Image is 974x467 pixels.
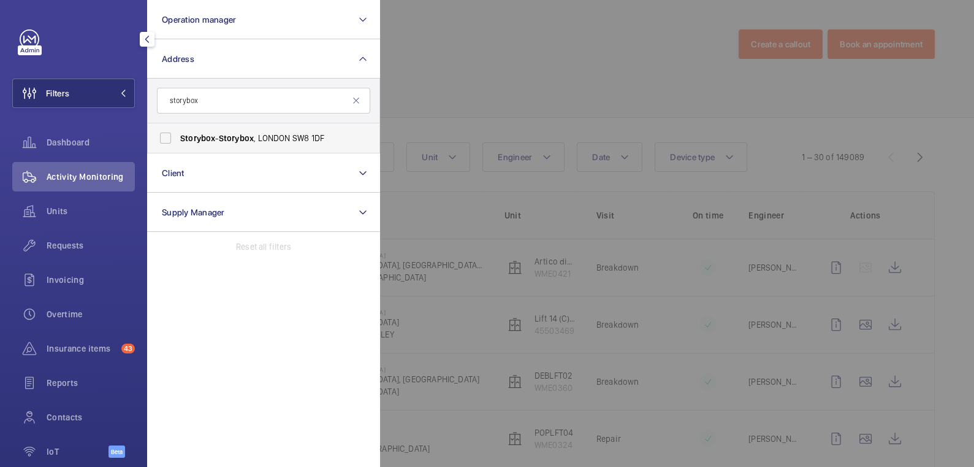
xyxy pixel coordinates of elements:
span: Overtime [47,308,135,320]
span: Requests [47,239,135,252]
span: Dashboard [47,136,135,149]
span: Contacts [47,411,135,423]
span: Reports [47,377,135,389]
span: Filters [46,87,69,99]
span: 43 [121,344,135,353]
span: Insurance items [47,342,116,355]
button: Filters [12,79,135,108]
span: Activity Monitoring [47,171,135,183]
span: Units [47,205,135,217]
span: Invoicing [47,274,135,286]
span: IoT [47,446,108,458]
span: Beta [108,446,125,458]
